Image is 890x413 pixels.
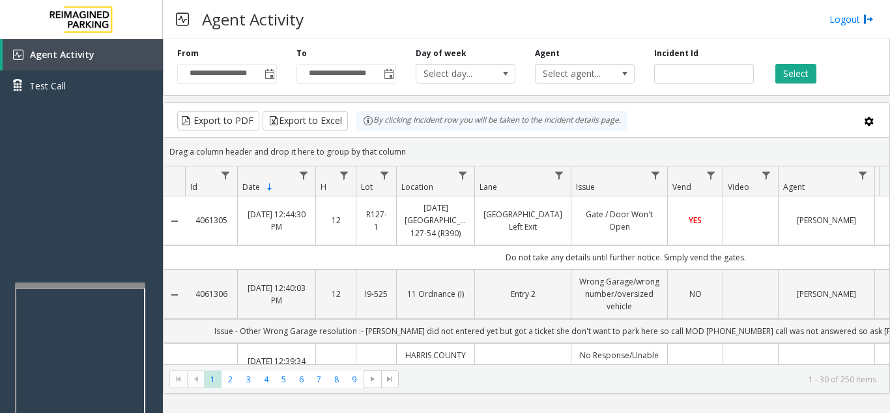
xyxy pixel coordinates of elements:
[480,181,497,192] span: Lane
[364,288,388,300] a: I9-525
[324,361,348,374] a: 12
[647,166,665,184] a: Issue Filter Menu
[176,3,189,35] img: pageIcon
[416,48,467,59] label: Day of week
[164,363,185,374] a: Collapse Details
[702,166,720,184] a: Vend Filter Menu
[356,111,627,130] div: By clicking Incident row you will be taken to the incident details page.
[579,208,659,233] a: Gate / Door Won't Open
[246,355,308,380] a: [DATE] 12:39:34 PM
[361,181,373,192] span: Lot
[295,166,313,184] a: Date Filter Menu
[689,215,702,226] span: YES
[579,275,659,313] a: Wrong Garage/wrong number/oversized vehicle
[483,288,563,300] a: Entry 2
[407,374,876,385] kendo-pager-info: 1 - 30 of 250 items
[29,79,66,93] span: Test Call
[240,371,257,388] span: Page 3
[576,181,595,192] span: Issue
[363,115,373,126] img: infoIcon.svg
[381,370,399,388] span: Go to the last page
[3,39,163,70] a: Agent Activity
[786,361,867,374] a: [PERSON_NAME]
[164,216,185,226] a: Collapse Details
[193,214,229,226] a: 4061305
[758,166,775,184] a: Video Filter Menu
[30,48,94,61] span: Agent Activity
[364,208,388,233] a: R127-1
[257,371,275,388] span: Page 4
[454,166,472,184] a: Location Filter Menu
[164,290,185,300] a: Collapse Details
[13,50,23,60] img: 'icon'
[483,208,563,233] a: [GEOGRAPHIC_DATA] Left Exit
[195,3,310,35] h3: Agent Activity
[786,214,867,226] a: [PERSON_NAME]
[405,288,467,300] a: 11 Ordnance (I)
[676,214,715,226] a: YES
[275,371,293,388] span: Page 5
[381,65,395,83] span: Toggle popup
[829,12,874,26] a: Logout
[483,361,563,374] a: [PERSON_NAME] Entry
[672,181,691,192] span: Vend
[246,282,308,307] a: [DATE] 12:40:03 PM
[384,374,395,384] span: Go to the last page
[783,181,805,192] span: Agent
[689,288,702,299] span: NO
[863,12,874,26] img: logout
[177,111,259,130] button: Export to PDF
[246,208,308,233] a: [DATE] 12:44:30 PM
[405,202,467,239] a: [DATE] [GEOGRAPHIC_DATA] 127-54 (R390)
[324,288,348,300] a: 12
[164,166,889,364] div: Data table
[204,371,222,388] span: Page 1
[854,166,872,184] a: Agent Filter Menu
[190,181,197,192] span: Id
[376,166,394,184] a: Lot Filter Menu
[222,371,239,388] span: Page 2
[293,371,310,388] span: Page 6
[676,361,715,374] a: NO
[579,349,659,387] a: No Response/Unable to hear [PERSON_NAME]
[193,361,229,374] a: 4061304
[217,166,235,184] a: Id Filter Menu
[310,371,328,388] span: Page 7
[336,166,353,184] a: H Filter Menu
[242,181,260,192] span: Date
[689,362,702,373] span: NO
[654,48,698,59] label: Incident Id
[536,65,614,83] span: Select agent...
[364,370,381,388] span: Go to the next page
[324,214,348,226] a: 12
[164,140,889,163] div: Drag a column header and drop it here to group by that column
[364,361,388,374] a: 21086900
[775,64,816,84] button: Select
[786,288,867,300] a: [PERSON_NAME]
[551,166,568,184] a: Lane Filter Menu
[676,288,715,300] a: NO
[177,48,199,59] label: From
[535,48,560,59] label: Agent
[345,371,363,388] span: Page 9
[265,182,275,192] span: Sortable
[367,374,378,384] span: Go to the next page
[328,371,345,388] span: Page 8
[296,48,307,59] label: To
[401,181,433,192] span: Location
[193,288,229,300] a: 4061306
[321,181,326,192] span: H
[728,181,749,192] span: Video
[416,65,495,83] span: Select day...
[263,111,348,130] button: Export to Excel
[262,65,276,83] span: Toggle popup
[405,349,467,387] a: HARRIS COUNTY CREDIT UNION GARAGE (L)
